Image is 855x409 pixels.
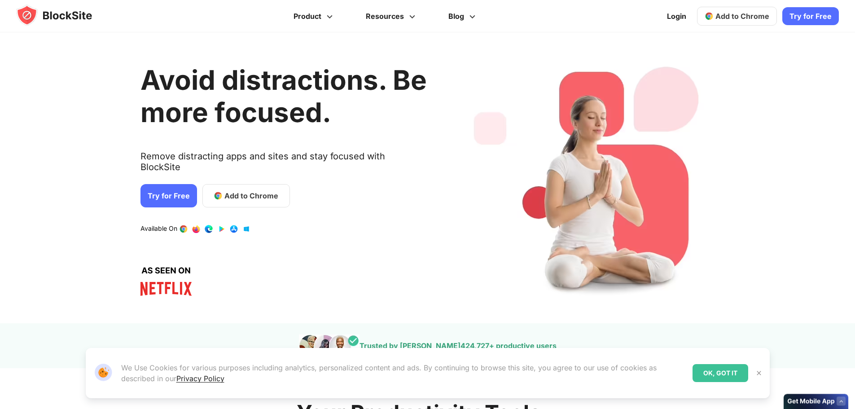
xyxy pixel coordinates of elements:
div: OK, GOT IT [693,364,748,382]
a: Try for Free [140,184,197,207]
p: We Use Cookies for various purposes including analytics, personalized content and ads. By continu... [121,362,685,384]
img: blocksite-icon.5d769676.svg [16,4,110,26]
span: Add to Chrome [224,190,278,201]
text: Remove distracting apps and sites and stay focused with BlockSite [140,151,427,180]
img: Close [755,369,763,377]
h1: Avoid distractions. Be more focused. [140,64,427,128]
img: pepole images [299,334,360,357]
a: Add to Chrome [697,7,777,26]
a: Try for Free [782,7,839,25]
img: chrome-icon.svg [705,12,714,21]
span: Add to Chrome [715,12,769,21]
a: Login [662,5,692,27]
button: Close [753,367,765,379]
text: Available On [140,224,177,233]
a: Add to Chrome [202,184,290,207]
a: Privacy Policy [176,374,224,383]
